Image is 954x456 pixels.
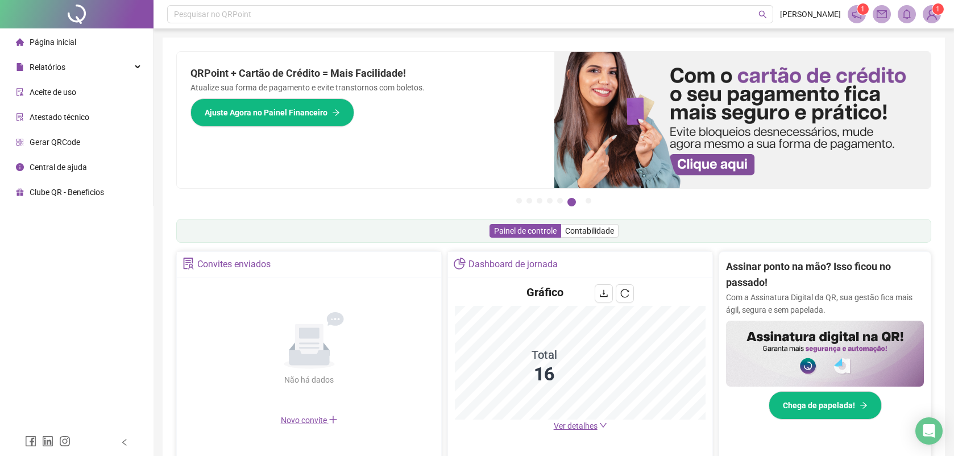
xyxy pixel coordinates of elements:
span: instagram [59,436,70,447]
button: 5 [557,198,563,204]
sup: 1 [857,3,869,15]
span: arrow-right [860,401,868,409]
img: banner%2F02c71560-61a6-44d4-94b9-c8ab97240462.png [726,321,924,387]
span: Relatórios [30,63,65,72]
p: Atualize sua forma de pagamento e evite transtornos com boletos. [190,81,541,94]
div: Open Intercom Messenger [915,417,943,445]
button: Ajuste Agora no Painel Financeiro [190,98,354,127]
span: bell [902,9,912,19]
button: Chega de papelada! [769,391,882,420]
div: Convites enviados [197,255,271,274]
span: solution [182,258,194,270]
span: 1 [936,5,940,13]
a: Ver detalhes down [554,421,607,430]
span: file [16,63,24,71]
span: mail [877,9,887,19]
span: solution [16,113,24,121]
span: [PERSON_NAME] [780,8,841,20]
span: download [599,289,608,298]
span: Novo convite [281,416,338,425]
button: 6 [567,198,576,206]
span: linkedin [42,436,53,447]
span: Página inicial [30,38,76,47]
span: Ajuste Agora no Painel Financeiro [205,106,327,119]
span: search [758,10,767,19]
span: left [121,438,128,446]
span: home [16,38,24,46]
span: 1 [861,5,865,13]
span: info-circle [16,163,24,171]
span: Ver detalhes [554,421,598,430]
button: 4 [547,198,553,204]
span: reload [620,289,629,298]
h4: Gráfico [526,284,563,300]
p: Com a Assinatura Digital da QR, sua gestão fica mais ágil, segura e sem papelada. [726,291,924,316]
span: pie-chart [454,258,466,270]
span: down [599,421,607,429]
div: Não há dados [257,374,362,386]
button: 7 [586,198,591,204]
span: Painel de controle [494,226,557,235]
span: facebook [25,436,36,447]
span: Gerar QRCode [30,138,80,147]
span: Atestado técnico [30,113,89,122]
span: arrow-right [332,109,340,117]
span: Contabilidade [565,226,614,235]
button: 3 [537,198,542,204]
div: Dashboard de jornada [468,255,558,274]
span: plus [329,415,338,424]
img: 85568 [923,6,940,23]
span: notification [852,9,862,19]
img: banner%2F75947b42-3b94-469c-a360-407c2d3115d7.png [554,52,932,188]
sup: Atualize o seu contato no menu Meus Dados [932,3,944,15]
span: qrcode [16,138,24,146]
button: 2 [526,198,532,204]
span: Aceite de uso [30,88,76,97]
span: gift [16,188,24,196]
h2: QRPoint + Cartão de Crédito = Mais Facilidade! [190,65,541,81]
span: Chega de papelada! [783,399,855,412]
span: audit [16,88,24,96]
button: 1 [516,198,522,204]
span: Central de ajuda [30,163,87,172]
h2: Assinar ponto na mão? Isso ficou no passado! [726,259,924,291]
span: Clube QR - Beneficios [30,188,104,197]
